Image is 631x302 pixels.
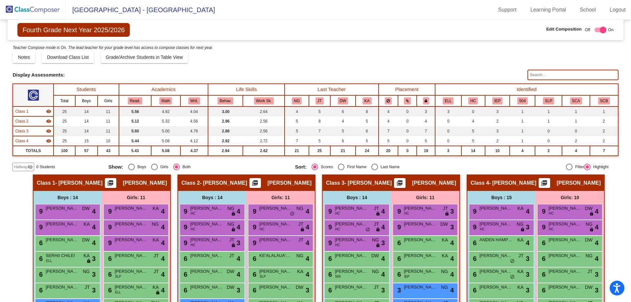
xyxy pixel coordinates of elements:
div: Boys : 15 [467,191,536,204]
td: 25 [54,116,75,126]
span: [PERSON_NAME] [268,180,312,186]
span: [PERSON_NAME] [479,205,512,212]
th: Speech-Services Only [535,95,562,106]
button: SLP [543,97,554,105]
span: KA [152,205,159,212]
span: 4 [595,206,598,216]
span: 9 [327,208,332,215]
td: 0 [435,126,461,136]
span: Edit Composition [546,26,582,33]
button: NG [292,97,302,105]
span: lock [589,211,594,217]
th: English Language Learner [435,95,461,106]
td: Julia Altenhofen - Julia Altenhofen [13,106,54,116]
span: HC [335,211,340,216]
span: 3 [450,222,454,232]
td: 4.04 [180,106,208,116]
td: 3 [485,106,510,116]
td: 7 [379,126,398,136]
span: 4 [306,206,309,216]
button: DW [338,97,348,105]
td: 8 [309,116,330,126]
th: Total [54,95,75,106]
td: 0 [398,136,417,146]
td: 7 [309,126,330,136]
span: 9 [37,223,43,231]
td: 25 [54,106,75,116]
mat-radio-group: Select an option [295,164,477,170]
td: 0 [435,136,461,146]
span: Class 1 [37,180,55,186]
mat-icon: visibility [46,109,51,114]
span: 9 [182,223,187,231]
td: 5 [309,136,330,146]
span: JT [374,221,379,228]
a: Learning Portal [525,5,572,15]
span: Download Class List [47,55,89,60]
span: [PERSON_NAME] [557,180,601,186]
span: NG [586,221,593,228]
span: 3 [450,206,454,216]
td: 5 [461,136,485,146]
td: 5 [379,136,398,146]
span: 4 [595,222,598,232]
div: Girls: 11 [246,191,315,204]
mat-radio-group: Select an option [108,164,290,170]
td: 2.62 [243,146,285,156]
td: 5.56 [119,106,151,116]
td: 3.00 [208,106,243,116]
span: 9 [471,208,477,215]
span: 4 [381,222,385,232]
a: Logout [604,5,631,15]
span: [PERSON_NAME] [46,221,79,227]
span: lock [445,211,449,217]
span: [PERSON_NAME] [412,180,456,186]
td: 2 [535,146,562,156]
td: 1 [535,116,562,126]
td: 5.44 [119,136,151,146]
td: 4 [417,116,435,126]
td: 0 [398,106,417,116]
button: HC [468,97,478,105]
th: Life Skills [208,84,285,95]
td: Mary Nordwall - Mary Nordwall [13,126,54,136]
td: 4 [461,116,485,126]
span: KA [83,221,90,228]
button: Math [159,97,172,105]
td: 25 [54,136,75,146]
span: [PERSON_NAME] [335,221,368,227]
td: 5 [461,126,485,136]
td: 2.64 [243,106,285,116]
td: 5.43 [119,146,151,156]
td: 0 [398,146,417,156]
td: 1 [590,106,618,116]
span: [PERSON_NAME] [190,205,223,212]
td: Julie Hendricks - Julie Hendricks [13,136,54,146]
div: Girls: 10 [536,191,604,204]
span: NG [227,221,234,228]
td: 0 [461,106,485,116]
td: 4 [562,146,590,156]
td: 0 [398,116,417,126]
th: Students [54,84,119,95]
span: Class 2 [181,180,200,186]
span: [PERSON_NAME] [335,205,368,212]
th: Placement [379,84,435,95]
span: JT [443,205,448,212]
td: 11 [98,116,119,126]
td: 5.12 [119,116,151,126]
div: Last Name [378,164,400,170]
button: Print Students Details [105,178,116,188]
td: 1 [562,116,590,126]
td: 8 [356,106,379,116]
th: Student Concern Plan - Behavior [590,95,618,106]
button: SCB [598,97,610,105]
span: 9 [327,223,332,231]
td: TOTALS [13,146,54,156]
button: Print Students Details [394,178,406,188]
td: 5.00 [151,126,180,136]
td: 5.08 [151,146,180,156]
th: Jennifer Taiclet [309,95,330,106]
span: 4 [161,206,165,216]
th: Identified [435,84,618,95]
